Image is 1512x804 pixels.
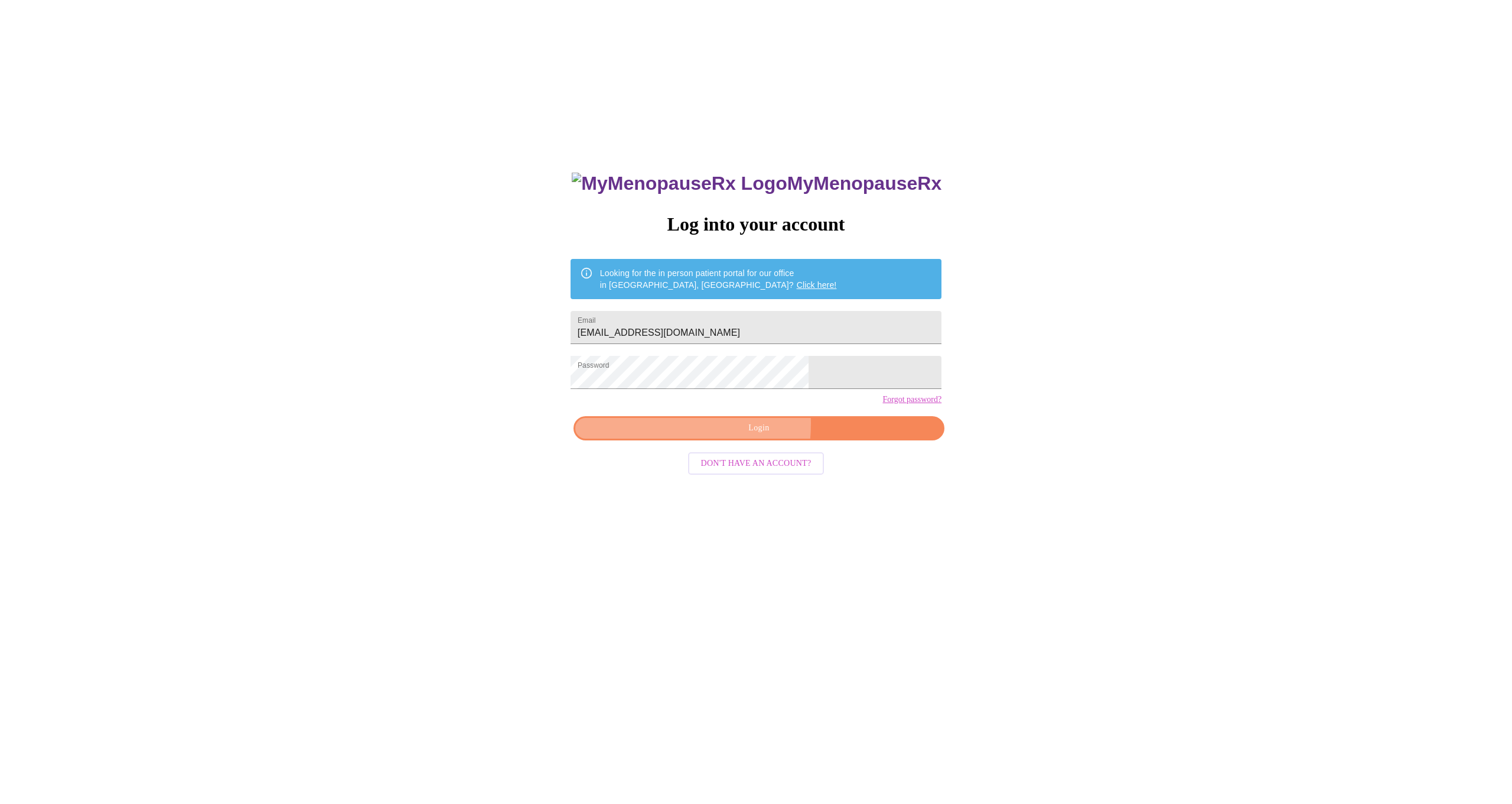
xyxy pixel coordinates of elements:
a: Don't have an account? [685,457,827,467]
a: Click here! [797,280,837,290]
h3: Log into your account [571,213,941,235]
span: Don't have an account? [701,456,812,471]
button: Don't have an account? [688,452,825,475]
h3: MyMenopauseRx [572,173,941,194]
span: Login [587,421,931,436]
img: MyMenopauseRx Logo [572,173,787,194]
div: Looking for the in person patient portal for our office in [GEOGRAPHIC_DATA], [GEOGRAPHIC_DATA]? [600,262,837,296]
a: Forgot password? [882,395,941,404]
button: Login [573,416,944,440]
